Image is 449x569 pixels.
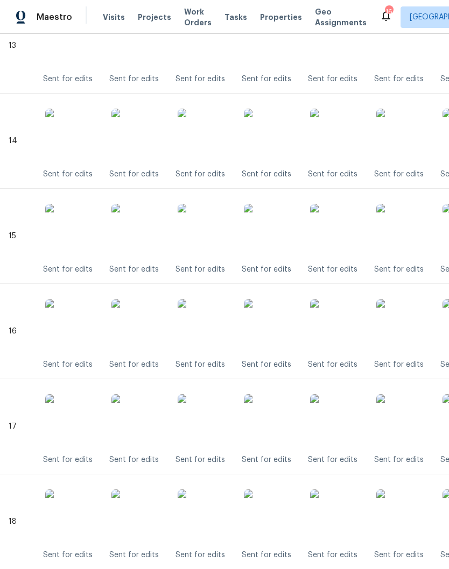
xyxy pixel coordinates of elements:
[103,12,125,23] span: Visits
[242,74,291,84] div: Sent for edits
[315,6,367,28] span: Geo Assignments
[242,550,291,560] div: Sent for edits
[37,12,72,23] span: Maestro
[308,454,357,465] div: Sent for edits
[184,6,212,28] span: Work Orders
[260,12,302,23] span: Properties
[176,169,225,180] div: Sent for edits
[43,359,93,370] div: Sent for edits
[242,359,291,370] div: Sent for edits
[109,264,159,275] div: Sent for edits
[109,359,159,370] div: Sent for edits
[374,454,424,465] div: Sent for edits
[176,264,225,275] div: Sent for edits
[43,550,93,560] div: Sent for edits
[176,359,225,370] div: Sent for edits
[385,6,392,17] div: 16
[308,359,357,370] div: Sent for edits
[176,454,225,465] div: Sent for edits
[374,74,424,84] div: Sent for edits
[109,169,159,180] div: Sent for edits
[308,264,357,275] div: Sent for edits
[109,550,159,560] div: Sent for edits
[374,169,424,180] div: Sent for edits
[242,169,291,180] div: Sent for edits
[43,74,93,84] div: Sent for edits
[43,169,93,180] div: Sent for edits
[374,264,424,275] div: Sent for edits
[224,13,247,21] span: Tasks
[43,454,93,465] div: Sent for edits
[242,454,291,465] div: Sent for edits
[109,74,159,84] div: Sent for edits
[43,264,93,275] div: Sent for edits
[138,12,171,23] span: Projects
[176,74,225,84] div: Sent for edits
[374,550,424,560] div: Sent for edits
[176,550,225,560] div: Sent for edits
[308,74,357,84] div: Sent for edits
[242,264,291,275] div: Sent for edits
[109,454,159,465] div: Sent for edits
[308,169,357,180] div: Sent for edits
[374,359,424,370] div: Sent for edits
[308,550,357,560] div: Sent for edits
